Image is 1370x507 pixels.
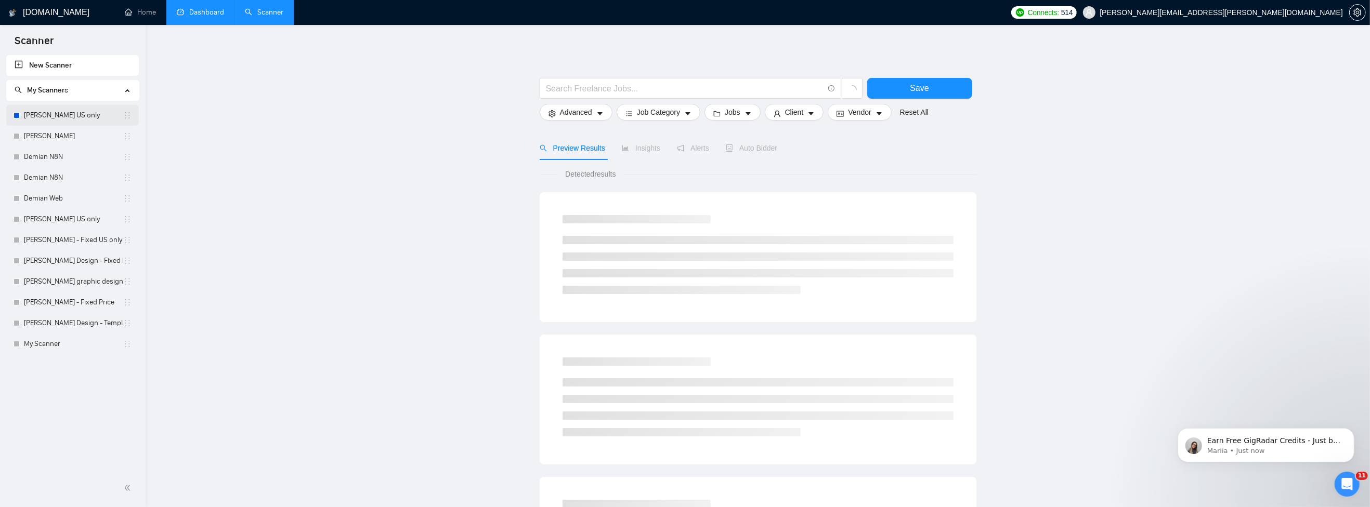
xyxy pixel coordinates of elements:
li: Herman Dev - Fixed US only [6,230,139,250]
span: notification [677,144,684,152]
a: [PERSON_NAME] [24,126,123,146]
a: Demian N8N [24,167,123,188]
li: Iryna Design - Template [6,313,139,333]
iframe: Intercom live chat [1335,472,1360,497]
button: barsJob Categorycaret-down [617,104,700,121]
span: 11 [1356,472,1368,480]
li: Mariia Dev - Fixed Price [6,292,139,313]
span: caret-down [745,110,752,117]
span: Vendor [848,106,871,118]
span: search [15,86,22,94]
span: My Scanners [27,86,68,95]
a: Demian Web [24,188,123,209]
span: loading [847,85,857,95]
span: Save [910,82,929,95]
span: holder [123,277,132,286]
span: caret-down [807,110,815,117]
a: Demian N8N [24,146,123,167]
a: [PERSON_NAME] Design - Fixed Price [24,250,123,271]
span: 514 [1061,7,1073,18]
span: search [540,144,547,152]
li: Herman Dev US only [6,105,139,126]
span: holder [123,340,132,348]
a: homeHome [125,8,156,17]
a: [PERSON_NAME] Design - Template [24,313,123,333]
span: holder [123,132,132,140]
span: Client [785,106,804,118]
a: searchScanner [245,8,283,17]
span: holder [123,298,132,306]
a: [PERSON_NAME] - Fixed Price [24,292,123,313]
a: [PERSON_NAME] - Fixed US only [24,230,123,250]
input: Search Freelance Jobs... [546,82,824,95]
span: setting [549,110,556,117]
img: logo [9,5,16,21]
span: area-chart [622,144,629,152]
span: holder [123,174,132,182]
button: idcardVendorcaret-down [828,104,891,121]
a: [PERSON_NAME] US only [24,105,123,126]
a: [PERSON_NAME] graphic design [24,271,123,292]
span: user [774,110,781,117]
img: upwork-logo.png [1016,8,1024,17]
a: [PERSON_NAME] US only [24,209,123,230]
span: idcard [837,110,844,117]
li: Iryna graphic design [6,271,139,292]
span: robot [726,144,733,152]
span: Advanced [560,106,592,118]
span: caret-down [684,110,691,117]
a: setting [1349,8,1366,17]
span: Auto Bidder [726,144,777,152]
span: Jobs [725,106,740,118]
li: My Scanner [6,333,139,354]
span: holder [123,319,132,327]
span: Connects: [1028,7,1059,18]
button: Save [867,78,972,99]
a: Reset All [900,106,929,118]
span: bars [625,110,633,117]
span: user [1086,9,1093,16]
li: Demian N8N [6,167,139,188]
iframe: Intercom notifications message [1162,406,1370,479]
span: double-left [124,483,134,493]
span: holder [123,257,132,265]
a: New Scanner [15,55,131,76]
span: caret-down [596,110,604,117]
span: holder [123,215,132,223]
li: Demian N8N [6,146,139,167]
span: info-circle [828,85,835,92]
span: folder [713,110,721,117]
li: Demian Dev [6,126,139,146]
button: settingAdvancedcaret-down [540,104,612,121]
span: My Scanners [15,86,68,95]
span: Alerts [677,144,709,152]
button: setting [1349,4,1366,21]
li: Herman DevOps US only [6,209,139,230]
span: holder [123,111,132,119]
button: userClientcaret-down [765,104,824,121]
span: holder [123,153,132,161]
span: Job Category [637,106,680,118]
a: My Scanner [24,333,123,354]
li: Demian Web [6,188,139,209]
span: holder [123,194,132,203]
span: holder [123,236,132,244]
span: Scanner [6,33,62,55]
span: Detected results [558,168,623,180]
span: Insights [622,144,660,152]
span: caret-down [876,110,883,117]
li: Iryna Design - Fixed Price [6,250,139,271]
li: New Scanner [6,55,139,76]
a: dashboardDashboard [177,8,224,17]
button: folderJobscaret-down [704,104,761,121]
span: Preview Results [540,144,605,152]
